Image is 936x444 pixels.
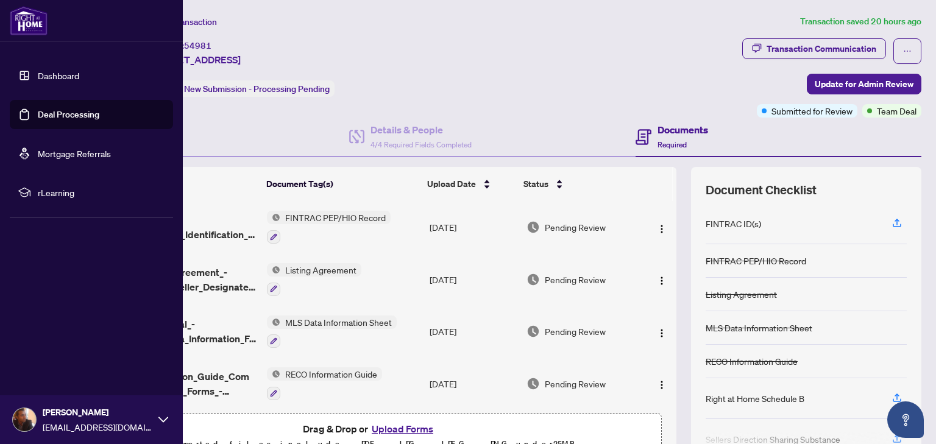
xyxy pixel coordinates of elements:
[657,224,667,234] img: Logo
[370,122,472,137] h4: Details & People
[706,321,812,334] div: MLS Data Information Sheet
[706,254,806,267] div: FINTRAC PEP/HIO Record
[706,392,804,405] div: Right at Home Schedule B
[652,322,672,341] button: Logo
[370,140,472,149] span: 4/4 Required Fields Completed
[38,109,99,120] a: Deal Processing
[652,374,672,393] button: Logo
[742,38,886,59] button: Transaction Communication
[887,401,924,438] button: Open asap
[519,167,639,201] th: Status
[38,70,79,81] a: Dashboard
[658,122,708,137] h4: Documents
[267,367,382,400] button: Status IconRECO Information Guide
[280,367,382,381] span: RECO Information Guide
[267,263,361,296] button: Status IconListing Agreement
[425,201,522,253] td: [DATE]
[877,104,916,118] span: Team Deal
[151,52,241,67] span: [STREET_ADDRESS]
[425,253,522,306] td: [DATE]
[706,287,777,301] div: Listing Agreement
[184,40,211,51] span: 54981
[111,265,257,294] span: 593_Listing_Agreement_-_Commercial_Seller_Designated_Representation_Agreement_-_PropTx-OREA_2025-...
[425,358,522,410] td: [DATE]
[427,177,476,191] span: Upload Date
[657,328,667,338] img: Logo
[38,148,111,159] a: Mortgage Referrals
[184,83,330,94] span: New Submission - Processing Pending
[422,167,519,201] th: Upload Date
[800,15,921,29] article: Transaction saved 20 hours ago
[815,74,913,94] span: Update for Admin Review
[526,273,540,286] img: Document Status
[657,380,667,390] img: Logo
[767,39,876,58] div: Transaction Communication
[267,367,280,381] img: Status Icon
[425,306,522,358] td: [DATE]
[261,167,423,201] th: Document Tag(s)
[10,6,48,35] img: logo
[545,377,606,390] span: Pending Review
[652,270,672,289] button: Logo
[13,408,36,431] img: Profile Icon
[652,217,672,237] button: Logo
[280,211,391,224] span: FINTRAC PEP/HIO Record
[706,354,798,368] div: RECO Information Guide
[267,211,280,224] img: Status Icon
[526,325,540,338] img: Document Status
[111,213,257,242] span: FINTRAC_-_630_Individual_Identification_Record__A__-_PropTx-OREA_2024-12-13_23_22_29 1.pdf
[38,186,165,199] span: rLearning
[43,406,152,419] span: [PERSON_NAME]
[267,211,391,244] button: Status IconFINTRAC PEP/HIO Record
[523,177,548,191] span: Status
[706,181,817,199] span: Document Checklist
[657,276,667,286] img: Logo
[545,325,606,338] span: Pending Review
[280,315,397,329] span: MLS Data Information Sheet
[658,140,687,149] span: Required
[526,377,540,390] img: Document Status
[280,263,361,277] span: Listing Agreement
[545,273,606,286] span: Pending Review
[111,369,257,398] span: RECO_Information_Guide_Commercial_-_RECO_Forms_-_PropTx-OREA_2025-08-02_14_37_54 1.pdf
[368,421,437,437] button: Upload Forms
[545,220,606,234] span: Pending Review
[267,315,397,348] button: Status IconMLS Data Information Sheet
[706,217,761,230] div: FINTRAC ID(s)
[807,74,921,94] button: Update for Admin Review
[526,220,540,234] img: Document Status
[771,104,853,118] span: Submitted for Review
[111,317,257,346] span: 590_Commercial_-_Sale_MLS_Data_Information_Form_-_TRREB_2025-08-10_10_13_17__1_ 1.pdf
[43,420,152,434] span: [EMAIL_ADDRESS][DOMAIN_NAME]
[267,315,280,329] img: Status Icon
[903,47,912,55] span: ellipsis
[106,167,261,201] th: (4) File Name
[151,80,335,97] div: Status:
[303,421,437,437] span: Drag & Drop or
[152,16,217,27] span: View Transaction
[267,263,280,277] img: Status Icon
